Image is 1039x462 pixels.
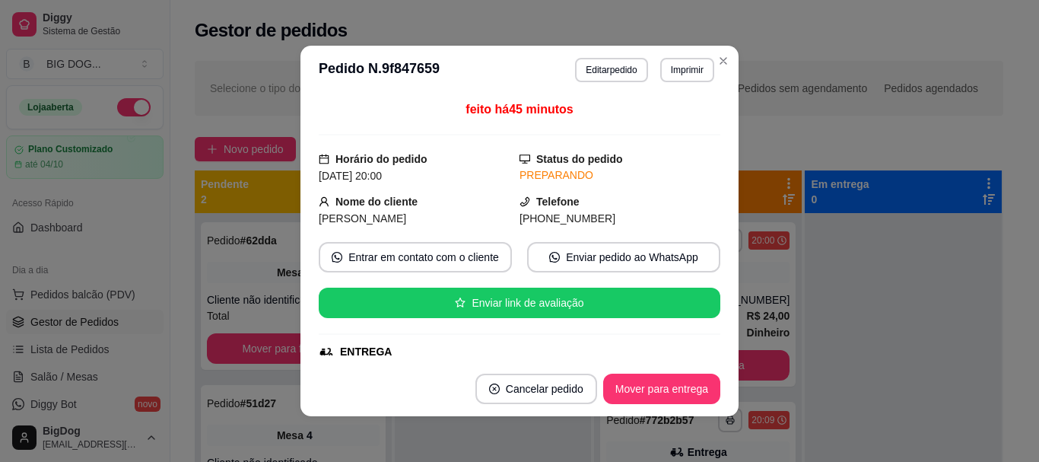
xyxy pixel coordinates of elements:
[340,344,392,360] div: ENTREGA
[519,196,530,207] span: phone
[332,252,342,263] span: whats-app
[711,49,736,73] button: Close
[319,58,440,82] h3: Pedido N. 9f847659
[519,212,615,225] span: [PHONE_NUMBER]
[519,167,720,183] div: PREPARANDO
[527,242,720,272] button: whats-appEnviar pedido ao WhatsApp
[475,374,597,404] button: close-circleCancelar pedido
[319,170,382,182] span: [DATE] 20:00
[660,58,714,82] button: Imprimir
[319,212,406,225] span: [PERSON_NAME]
[319,196,329,207] span: user
[536,196,580,208] strong: Telefone
[319,288,720,318] button: starEnviar link de avaliação
[519,154,530,164] span: desktop
[575,58,647,82] button: Editarpedido
[335,196,418,208] strong: Nome do cliente
[455,298,465,308] span: star
[319,242,512,272] button: whats-appEntrar em contato com o cliente
[465,103,573,116] span: feito há 45 minutos
[536,153,623,165] strong: Status do pedido
[603,374,720,404] button: Mover para entrega
[489,384,500,394] span: close-circle
[335,153,427,165] strong: Horário do pedido
[549,252,560,263] span: whats-app
[319,154,329,164] span: calendar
